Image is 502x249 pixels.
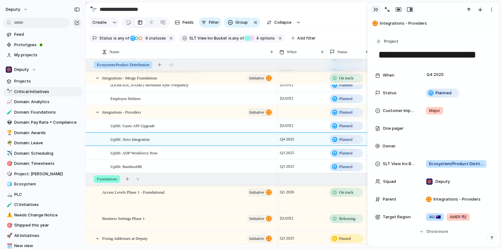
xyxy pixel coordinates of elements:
[3,77,82,86] a: Projects
[383,161,416,167] span: SLT View Inv Bucket
[7,211,11,219] div: ⚠️
[244,35,276,42] button: 4 options
[99,35,112,41] span: Status
[383,125,404,132] span: One pager
[383,72,394,78] span: When
[14,42,80,48] span: Prototypes
[6,150,12,157] button: ✈️
[7,232,11,239] div: 🚀
[3,138,82,148] a: 🌴Domain: Leave
[3,97,82,107] a: 📈Domain: Analytics
[426,228,438,235] span: Show
[112,35,130,42] button: isany of
[435,178,450,185] span: Deputy
[278,81,295,89] span: [DATE]
[3,65,82,74] button: Deputy
[14,99,80,105] span: Domain: Analytics
[254,36,260,40] span: 4
[169,62,173,68] span: 13
[6,130,12,136] button: 🏆
[7,191,11,198] div: 🏔️
[102,215,145,222] span: Business Settings Phase 1
[3,221,82,230] a: 🎯Shipped this year
[6,243,12,249] button: 🗓️
[110,122,155,129] span: Uplift: Gusto API Upgrade
[278,122,295,129] span: [DATE]
[110,163,142,170] span: Uplift: BambooHR
[339,150,352,156] span: Planned
[102,234,148,242] span: Fixing Addresses at Deputy
[110,95,141,102] span: Employee Rehires
[92,19,107,26] span: Create
[7,109,11,116] div: 🧪
[14,222,80,228] span: Shipped this year
[6,222,12,228] button: 🎯
[287,34,319,43] button: Add filter
[3,108,82,117] a: 🧪Domain: Foundations
[435,90,452,96] span: Planned
[6,119,12,126] button: 👽
[450,214,467,220] span: AMER 🇺🇸
[109,49,119,55] span: Name
[6,233,12,239] button: 🚀
[172,17,196,28] button: Fields
[3,128,82,138] a: 🏆Domain: Awards
[247,74,273,82] button: initiative
[235,19,248,26] span: Group
[278,215,295,222] span: [DATE]
[3,231,82,240] a: 🚀All Initiatives
[102,108,141,115] span: Integrations - Providers
[339,75,353,81] span: On track
[14,119,80,126] span: Domain: Pay Rate + Compliance
[6,191,12,198] button: 🏔️
[14,181,80,187] span: Ecosystem
[7,140,11,147] div: 🌴
[337,49,347,55] span: Status
[3,118,82,127] div: 👽Domain: Pay Rate + Compliance
[263,17,295,28] button: Collapse
[14,66,29,73] span: Deputy
[3,149,82,158] a: ✈️Domain: Scheduling
[249,188,264,197] span: initiative
[3,159,82,168] a: 🎯Domain: Timesheets
[6,89,12,95] button: 🔭
[102,188,164,196] span: Access Levels Phase 1 - Foundational
[278,135,296,143] span: Q4 2025
[14,78,80,84] span: Projects
[339,123,352,129] span: Planned
[339,96,352,102] span: Planned
[3,200,82,209] a: 🧪CI Initiatives
[3,87,82,96] a: 🔭Critical Initiatives
[3,4,31,15] button: deputy
[375,226,492,237] button: Showmore
[278,95,295,102] span: [DATE]
[90,5,97,14] div: 🔭
[7,129,11,136] div: 🏆
[7,201,11,209] div: 🧪
[247,188,273,196] button: initiative
[383,90,397,96] span: Status
[7,119,11,126] div: 👽
[14,130,80,136] span: Domain: Awards
[209,19,219,26] span: Filter
[278,188,296,196] span: Q1 2026
[3,179,82,189] a: 🧊Ecosystem
[6,109,12,115] button: 🧪
[247,108,273,116] button: initiative
[14,202,80,208] span: CI Initiatives
[7,88,11,95] div: 🔭
[375,37,400,46] button: Project
[297,35,316,41] span: Add filter
[224,17,251,28] button: Group
[88,4,98,15] button: 🔭
[429,108,440,114] span: Major
[249,234,264,243] span: initiative
[3,190,82,199] div: 🏔️PLC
